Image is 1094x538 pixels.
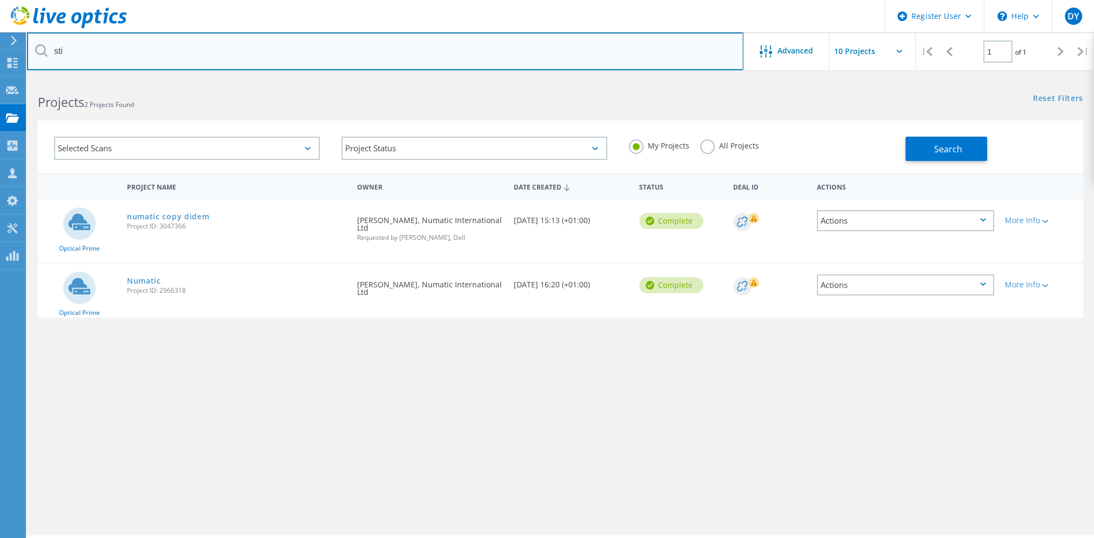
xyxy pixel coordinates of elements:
div: Selected Scans [54,137,320,160]
b: Projects [38,93,84,111]
a: Numatic [127,277,161,285]
span: Optical Prime [59,245,100,252]
span: 2 Projects Found [84,100,134,109]
span: Project ID: 3047366 [127,223,346,230]
div: Complete [639,277,703,293]
div: | [1072,32,1094,71]
span: Requested by [PERSON_NAME], Dell [357,234,502,241]
div: More Info [1005,281,1078,288]
div: Deal Id [728,176,811,196]
div: Actions [811,176,999,196]
span: Project ID: 2966318 [127,287,346,294]
div: Owner [351,176,508,196]
div: More Info [1005,217,1078,224]
div: [DATE] 15:13 (+01:00) [508,199,634,235]
a: numatic copy didem [127,213,210,220]
a: Reset Filters [1033,95,1083,104]
span: of 1 [1015,48,1026,57]
span: Advanced [777,47,813,55]
div: Project Name [122,176,352,196]
div: [PERSON_NAME], Numatic International Ltd [351,264,508,307]
div: Actions [817,210,994,231]
div: Actions [817,274,994,295]
a: Live Optics Dashboard [11,23,127,30]
input: Search projects by name, owner, ID, company, etc [27,32,743,70]
button: Search [905,137,987,161]
div: Complete [639,213,703,229]
label: All Projects [700,139,759,150]
label: My Projects [629,139,689,150]
div: Date Created [508,176,634,197]
span: Optical Prime [59,310,100,316]
svg: \n [997,11,1007,21]
div: [DATE] 16:20 (+01:00) [508,264,634,299]
div: Status [634,176,728,196]
div: | [916,32,938,71]
div: [PERSON_NAME], Numatic International Ltd [351,199,508,252]
div: Project Status [341,137,607,160]
span: Search [934,143,962,155]
span: DY [1068,12,1079,21]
